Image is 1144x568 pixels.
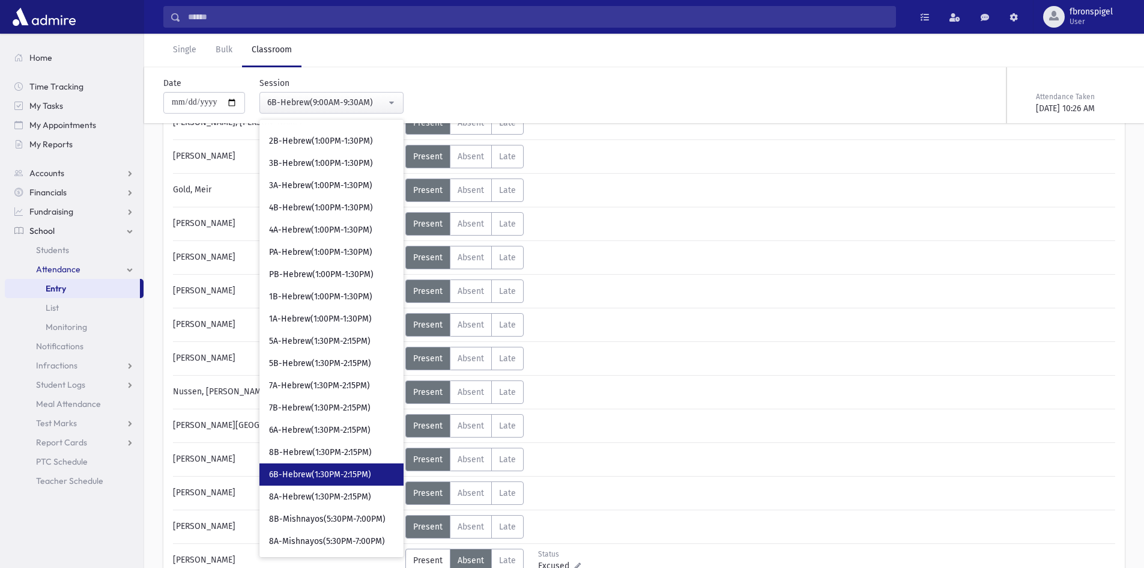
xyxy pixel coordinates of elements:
[405,313,524,337] div: AttTypes
[29,100,63,111] span: My Tasks
[269,447,372,459] span: 8B-Hebrew(1:30PM-2:15PM)
[29,225,55,236] span: School
[269,469,371,481] span: 6B-Hebrew(1:30PM-2:15PM)
[167,145,405,168] div: [PERSON_NAME]
[413,219,443,229] span: Present
[167,515,405,539] div: [PERSON_NAME]
[29,81,83,92] span: Time Tracking
[499,387,516,397] span: Late
[269,224,372,236] span: 4A-Hebrew(1:00PM-1:30PM)
[36,245,69,255] span: Students
[5,221,144,240] a: School
[458,353,484,364] span: Absent
[167,279,405,303] div: [PERSON_NAME]
[5,202,144,221] a: Fundraising
[269,536,385,548] span: 8A-Mishnayos(5:30PM-7:00PM)
[29,120,96,130] span: My Appointments
[167,481,405,505] div: [PERSON_NAME]
[499,185,516,195] span: Late
[405,347,524,370] div: AttTypes
[269,180,372,192] span: 3A-Hebrew(1:00PM-1:30PM)
[458,286,484,296] span: Absent
[36,379,85,390] span: Student Logs
[499,454,516,465] span: Late
[242,34,301,67] a: Classroom
[5,260,144,279] a: Attendance
[405,246,524,269] div: AttTypes
[458,555,484,566] span: Absent
[5,163,144,183] a: Accounts
[5,452,144,471] a: PTC Schedule
[413,151,443,162] span: Present
[405,515,524,539] div: AttTypes
[29,168,64,179] span: Accounts
[5,96,144,115] a: My Tasks
[5,135,144,154] a: My Reports
[5,433,144,452] a: Report Cards
[413,320,443,330] span: Present
[5,414,144,433] a: Test Marks
[269,380,370,392] span: 7A-Hebrew(1:30PM-2:15PM)
[259,92,404,114] button: 6B-Hebrew(9:00AM-9:30AM)
[405,279,524,303] div: AttTypes
[163,34,206,67] a: Single
[1070,7,1113,17] span: fbronspigel
[29,52,52,63] span: Home
[167,212,405,236] div: [PERSON_NAME]
[36,437,87,448] span: Report Cards
[269,491,371,503] span: 8A-Hebrew(1:30PM-2:15PM)
[458,185,484,195] span: Absent
[259,77,289,90] label: Session
[269,424,371,436] span: 6A-Hebrew(1:30PM-2:15PM)
[1070,17,1113,26] span: User
[5,115,144,135] a: My Appointments
[167,448,405,471] div: [PERSON_NAME]
[405,481,524,505] div: AttTypes
[499,252,516,263] span: Late
[413,286,443,296] span: Present
[413,488,443,498] span: Present
[5,240,144,260] a: Students
[10,5,79,29] img: AdmirePro
[413,421,443,431] span: Present
[36,399,101,409] span: Meal Attendance
[405,179,524,202] div: AttTypes
[181,6,895,28] input: Search
[405,380,524,404] div: AttTypes
[413,522,443,532] span: Present
[36,341,83,352] span: Notifications
[267,96,386,109] div: 6B-Hebrew(9:00AM-9:30AM)
[269,313,372,325] span: 1A-Hebrew(1:00PM-1:30PM)
[499,421,516,431] span: Late
[269,513,386,525] span: 8B-Mishnayos(5:30PM-7:00PM)
[163,77,181,90] label: Date
[458,387,484,397] span: Absent
[167,246,405,269] div: [PERSON_NAME]
[5,298,144,317] a: List
[458,219,484,229] span: Absent
[458,488,484,498] span: Absent
[405,145,524,168] div: AttTypes
[1036,102,1122,115] div: [DATE] 10:26 AM
[269,358,371,370] span: 5B-Hebrew(1:30PM-2:15PM)
[36,264,80,275] span: Attendance
[5,279,140,298] a: Entry
[499,488,516,498] span: Late
[46,283,66,294] span: Entry
[499,286,516,296] span: Late
[538,549,592,560] div: Status
[206,34,242,67] a: Bulk
[458,454,484,465] span: Absent
[5,77,144,96] a: Time Tracking
[167,179,405,202] div: Gold, Meir
[413,454,443,465] span: Present
[1036,91,1122,102] div: Attendance Taken
[5,337,144,356] a: Notifications
[5,317,144,337] a: Monitoring
[499,320,516,330] span: Late
[29,206,73,217] span: Fundraising
[405,448,524,471] div: AttTypes
[458,252,484,263] span: Absent
[269,202,373,214] span: 4B-Hebrew(1:00PM-1:30PM)
[36,360,77,371] span: Infractions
